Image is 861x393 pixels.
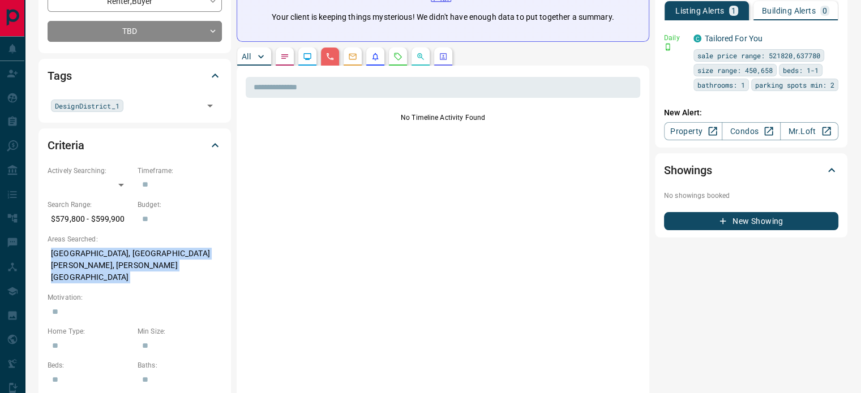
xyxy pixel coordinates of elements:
[48,326,132,336] p: Home Type:
[664,43,672,51] svg: Push Notification Only
[48,360,132,370] p: Beds:
[697,79,745,90] span: bathrooms: 1
[348,52,357,61] svg: Emails
[722,122,780,140] a: Condos
[48,132,222,159] div: Criteria
[731,7,736,15] p: 1
[48,292,222,303] p: Motivation:
[664,107,838,119] p: New Alert:
[246,113,640,123] p: No Timeline Activity Found
[55,100,119,111] span: DesignDistrict_1
[664,161,712,179] h2: Showings
[693,34,701,42] div: condos.ca
[303,52,312,61] svg: Lead Browsing Activity
[439,52,448,61] svg: Agent Actions
[48,200,132,210] p: Search Range:
[664,212,838,230] button: New Showing
[202,98,218,114] button: Open
[780,122,838,140] a: Mr.Loft
[416,52,425,61] svg: Opportunities
[755,79,834,90] span: parking spots min: 2
[664,122,722,140] a: Property
[138,166,222,176] p: Timeframe:
[393,52,402,61] svg: Requests
[48,21,222,42] div: TBD
[280,52,289,61] svg: Notes
[325,52,335,61] svg: Calls
[371,52,380,61] svg: Listing Alerts
[783,64,819,76] span: beds: 1-1
[675,7,725,15] p: Listing Alerts
[138,326,222,336] p: Min Size:
[48,67,71,85] h2: Tags
[697,50,820,61] span: sale price range: 521820,637780
[242,53,251,61] p: All
[138,200,222,210] p: Budget:
[48,234,222,244] p: Areas Searched:
[705,34,763,43] a: Tailored For You
[48,62,222,89] div: Tags
[664,191,838,201] p: No showings booked
[272,11,614,23] p: Your client is keeping things mysterious! We didn't have enough data to put together a summary.
[48,166,132,176] p: Actively Searching:
[762,7,816,15] p: Building Alerts
[48,244,222,287] p: [GEOGRAPHIC_DATA], [GEOGRAPHIC_DATA][PERSON_NAME], [PERSON_NAME][GEOGRAPHIC_DATA]
[697,64,773,76] span: size range: 450,658
[48,136,84,154] h2: Criteria
[664,33,687,43] p: Daily
[823,7,827,15] p: 0
[138,360,222,370] p: Baths:
[48,210,132,228] p: $579,800 - $599,900
[664,157,838,184] div: Showings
